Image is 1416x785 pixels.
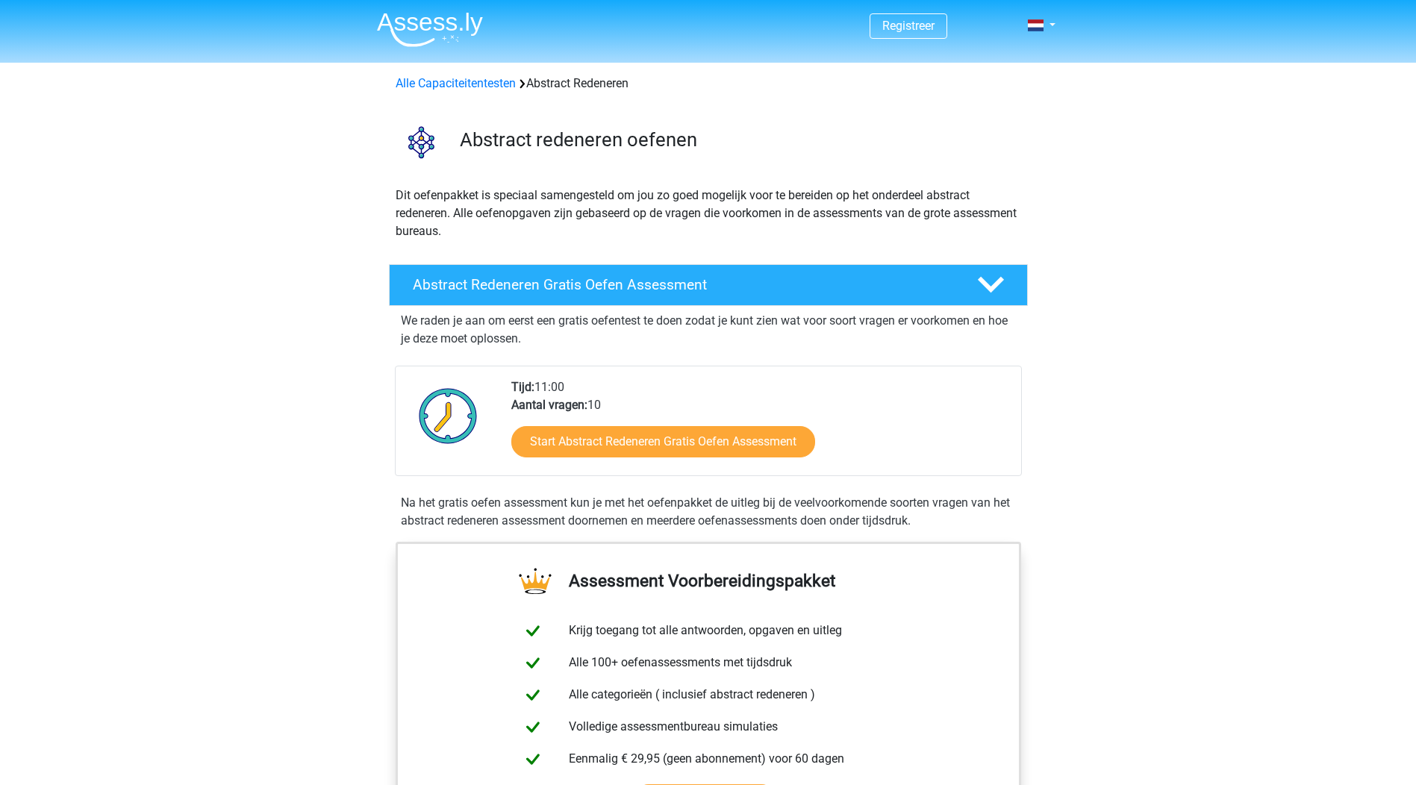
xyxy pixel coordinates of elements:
[460,128,1016,151] h3: Abstract redeneren oefenen
[500,378,1020,475] div: 11:00 10
[401,312,1016,348] p: We raden je aan om eerst een gratis oefentest te doen zodat je kunt zien wat voor soort vragen er...
[511,380,534,394] b: Tijd:
[413,276,953,293] h4: Abstract Redeneren Gratis Oefen Assessment
[396,187,1021,240] p: Dit oefenpakket is speciaal samengesteld om jou zo goed mogelijk voor te bereiden op het onderdee...
[511,398,587,412] b: Aantal vragen:
[377,12,483,47] img: Assessly
[395,494,1022,530] div: Na het gratis oefen assessment kun je met het oefenpakket de uitleg bij de veelvoorkomende soorte...
[411,378,486,453] img: Klok
[383,264,1034,306] a: Abstract Redeneren Gratis Oefen Assessment
[390,110,453,174] img: abstract redeneren
[396,76,516,90] a: Alle Capaciteitentesten
[882,19,935,33] a: Registreer
[390,75,1027,93] div: Abstract Redeneren
[511,426,815,457] a: Start Abstract Redeneren Gratis Oefen Assessment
